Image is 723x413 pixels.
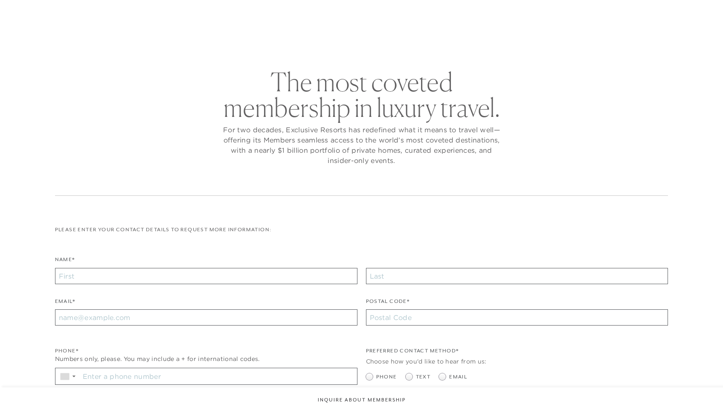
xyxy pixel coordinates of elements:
input: name@example.com [55,309,357,326]
h2: The most coveted membership in luxury travel. [221,69,502,120]
div: Numbers only, please. You may include a + for international codes. [55,355,357,364]
span: ▼ [71,374,77,379]
span: Phone [376,373,397,381]
span: Email [449,373,467,381]
div: Country Code Selector [55,368,80,384]
label: Name* [55,256,75,268]
span: Text [416,373,431,381]
label: Postal Code* [366,297,410,310]
p: Please enter your contact details to request more information: [55,226,668,234]
input: Postal Code [366,309,668,326]
div: Phone* [55,347,357,355]
input: First [55,268,357,284]
p: For two decades, Exclusive Resorts has redefined what it means to travel well—offering its Member... [221,125,502,166]
input: Enter a phone number [80,368,357,384]
label: Email* [55,297,75,310]
legend: Preferred Contact Method* [366,347,459,359]
input: Last [366,268,668,284]
button: Open navigation [682,10,693,16]
div: Choose how you'd like to hear from us: [366,357,668,366]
